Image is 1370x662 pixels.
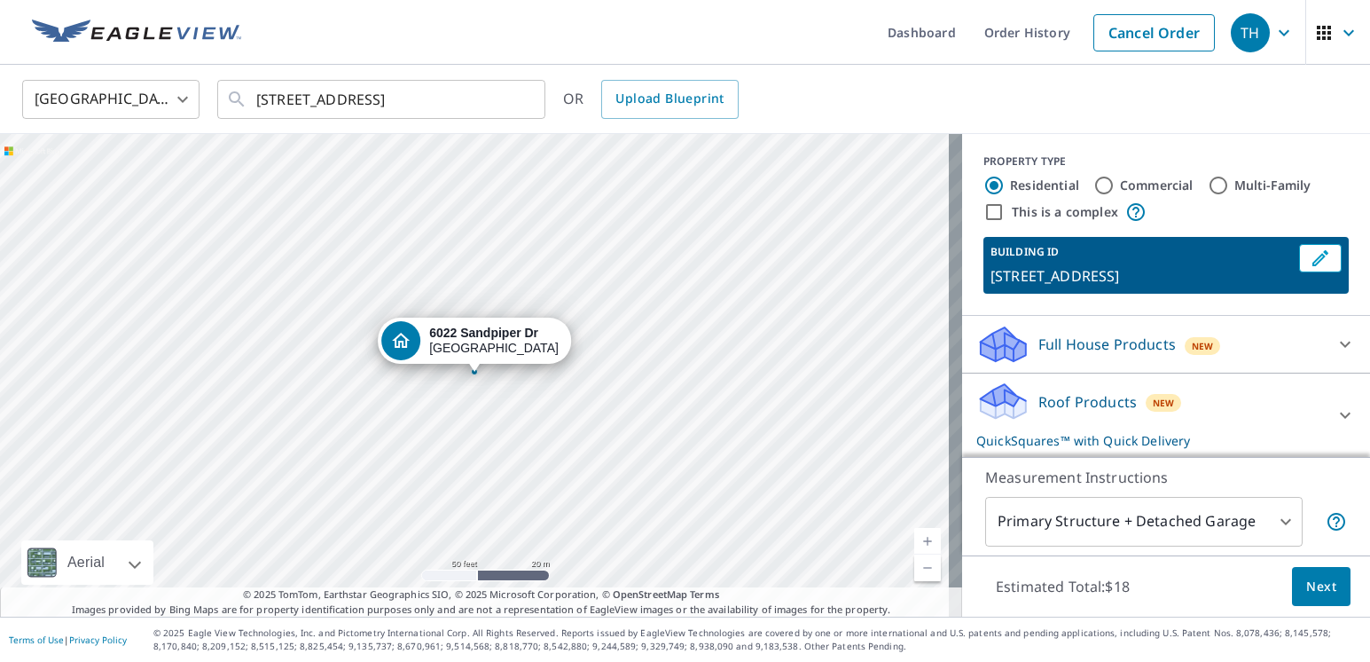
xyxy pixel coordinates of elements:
p: Estimated Total: $18 [982,567,1144,606]
div: Aerial [62,540,110,585]
div: Full House ProductsNew [976,323,1356,366]
p: © 2025 Eagle View Technologies, Inc. and Pictometry International Corp. All Rights Reserved. Repo... [153,627,1361,653]
span: New [1192,339,1214,353]
p: BUILDING ID [990,244,1059,259]
input: Search by address or latitude-longitude [256,75,509,124]
label: This is a complex [1012,203,1118,221]
a: Current Level 19, Zoom Out [914,555,941,581]
div: [GEOGRAPHIC_DATA] [22,75,200,124]
a: Current Level 19, Zoom In [914,528,941,555]
div: Roof ProductsNewQuickSquares™ with Quick Delivery [976,381,1356,450]
label: Commercial [1120,177,1194,194]
a: Privacy Policy [69,634,127,646]
p: [STREET_ADDRESS] [990,265,1292,287]
div: PROPERTY TYPE [983,154,1349,169]
div: OR [563,80,739,119]
p: Full House Products [1038,334,1176,355]
button: Edit building 1 [1299,244,1342,272]
div: [GEOGRAPHIC_DATA] [429,326,559,356]
div: Aerial [21,540,153,585]
strong: 6022 Sandpiper Dr [429,326,538,340]
p: Measurement Instructions [985,467,1347,488]
label: Multi-Family [1234,177,1311,194]
span: Upload Blueprint [615,88,724,110]
span: © 2025 TomTom, Earthstar Geographics SIO, © 2025 Microsoft Corporation, © [243,587,719,603]
span: New [1153,396,1175,410]
p: | [9,634,127,645]
div: TH [1231,13,1270,52]
button: Next [1292,567,1350,607]
div: Primary Structure + Detached Garage [985,497,1303,547]
a: Upload Blueprint [601,80,738,119]
a: Cancel Order [1093,14,1215,51]
a: Terms [690,587,719,601]
a: Terms of Use [9,634,64,646]
span: Next [1306,576,1336,598]
p: Roof Products [1038,391,1137,413]
div: Dropped pin, building 1, Residential property, 6022 Sandpiper Dr Myrtle Beach, SC 29575 [378,318,571,373]
img: EV Logo [32,20,241,46]
p: QuickSquares™ with Quick Delivery [976,431,1324,450]
a: OpenStreetMap [613,587,687,601]
label: Residential [1010,177,1079,194]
